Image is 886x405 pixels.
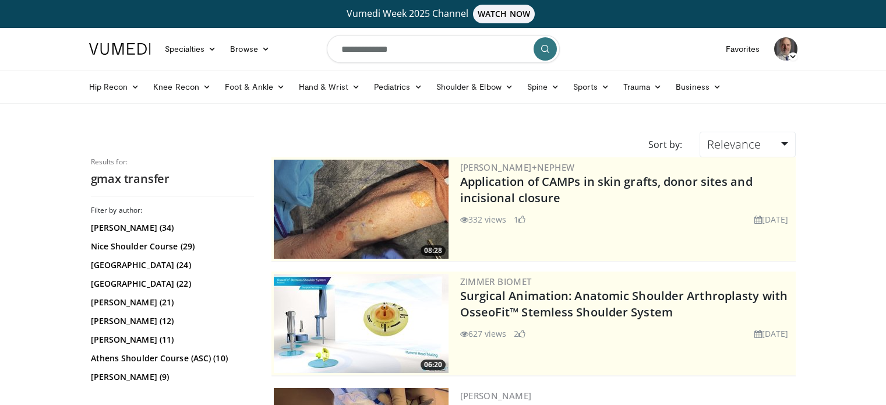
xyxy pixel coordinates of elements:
[274,274,449,373] a: 06:20
[754,213,789,226] li: [DATE]
[774,37,797,61] img: Avatar
[91,171,254,186] h2: gmax transfer
[421,360,446,370] span: 06:20
[520,75,566,98] a: Spine
[91,5,796,23] a: Vumedi Week 2025 ChannelWATCH NOW
[669,75,728,98] a: Business
[460,390,532,402] a: [PERSON_NAME]
[421,245,446,256] span: 08:28
[89,43,151,55] img: VuMedi Logo
[707,136,761,152] span: Relevance
[91,259,251,271] a: [GEOGRAPHIC_DATA] (24)
[274,160,449,259] a: 08:28
[327,35,560,63] input: Search topics, interventions
[218,75,292,98] a: Foot & Ankle
[91,157,254,167] p: Results for:
[91,206,254,215] h3: Filter by author:
[367,75,429,98] a: Pediatrics
[82,75,147,98] a: Hip Recon
[429,75,520,98] a: Shoulder & Elbow
[460,174,753,206] a: Application of CAMPs in skin grafts, donor sites and incisional closure
[223,37,277,61] a: Browse
[91,297,251,308] a: [PERSON_NAME] (21)
[616,75,669,98] a: Trauma
[473,5,535,23] span: WATCH NOW
[91,315,251,327] a: [PERSON_NAME] (12)
[274,274,449,373] img: 84e7f812-2061-4fff-86f6-cdff29f66ef4.300x170_q85_crop-smart_upscale.jpg
[719,37,767,61] a: Favorites
[460,161,575,173] a: [PERSON_NAME]+Nephew
[146,75,218,98] a: Knee Recon
[158,37,224,61] a: Specialties
[460,213,507,226] li: 332 views
[91,353,251,364] a: Athens Shoulder Course (ASC) (10)
[91,241,251,252] a: Nice Shoulder Course (29)
[460,276,532,287] a: Zimmer Biomet
[460,327,507,340] li: 627 views
[91,278,251,290] a: [GEOGRAPHIC_DATA] (22)
[460,288,788,320] a: Surgical Animation: Anatomic Shoulder Arthroplasty with OsseoFit™ Stemless Shoulder System
[754,327,789,340] li: [DATE]
[514,327,525,340] li: 2
[566,75,616,98] a: Sports
[91,222,251,234] a: [PERSON_NAME] (34)
[91,334,251,346] a: [PERSON_NAME] (11)
[640,132,691,157] div: Sort by:
[292,75,367,98] a: Hand & Wrist
[274,160,449,259] img: bb9168ea-238b-43e8-a026-433e9a802a61.300x170_q85_crop-smart_upscale.jpg
[91,371,251,383] a: [PERSON_NAME] (9)
[700,132,795,157] a: Relevance
[514,213,525,226] li: 1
